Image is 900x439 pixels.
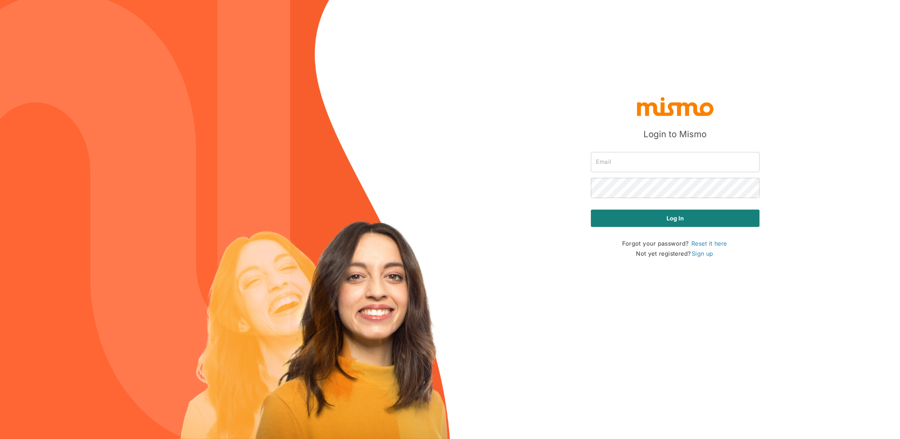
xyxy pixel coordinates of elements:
[622,238,727,248] p: Forgot your password?
[636,95,715,117] img: logo
[691,249,714,258] a: Sign up
[691,239,728,248] a: Reset it here
[591,210,759,227] button: Log in
[636,248,714,259] p: Not yet registered?
[591,152,759,172] input: Email
[643,129,707,140] h5: Login to Mismo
